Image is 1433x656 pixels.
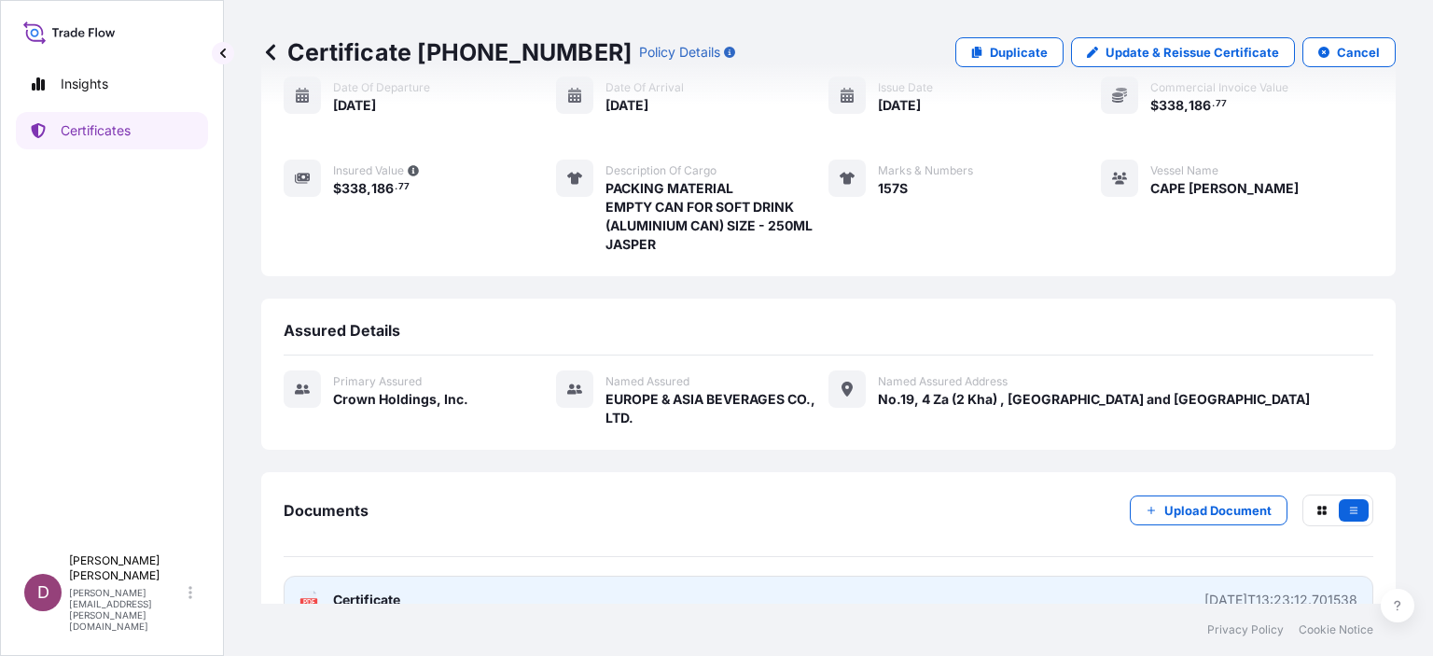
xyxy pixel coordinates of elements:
[333,591,400,609] span: Certificate
[1071,37,1295,67] a: Update & Reissue Certificate
[605,179,828,254] span: PACKING MATERIAL EMPTY CAN FOR SOFT DRINK (ALUMINIUM CAN) SIZE - 250ML JASPER
[1106,43,1279,62] p: Update & Reissue Certificate
[37,583,49,602] span: D
[1130,495,1287,525] button: Upload Document
[1299,622,1373,637] a: Cookie Notice
[1204,591,1357,609] div: [DATE]T13:23:12.701538
[303,599,315,606] text: PDF
[1212,101,1215,107] span: .
[878,179,908,198] span: 157S
[1150,163,1218,178] span: Vessel Name
[878,390,1310,409] span: No.19, 4 Za (2 Kha) , [GEOGRAPHIC_DATA] and [GEOGRAPHIC_DATA]
[990,43,1048,62] p: Duplicate
[605,96,648,115] span: [DATE]
[955,37,1064,67] a: Duplicate
[61,121,131,140] p: Certificates
[398,184,410,190] span: 77
[1150,99,1159,112] span: $
[1207,622,1284,637] a: Privacy Policy
[1150,179,1299,198] span: CAPE [PERSON_NAME]
[333,96,376,115] span: [DATE]
[605,390,828,427] span: EUROPE & ASIA BEVERAGES CO., LTD.
[61,75,108,93] p: Insights
[69,587,185,632] p: [PERSON_NAME][EMAIL_ADDRESS][PERSON_NAME][DOMAIN_NAME]
[1184,99,1189,112] span: ,
[878,96,921,115] span: [DATE]
[1159,99,1184,112] span: 338
[605,163,716,178] span: Description of cargo
[1189,99,1211,112] span: 186
[261,37,632,67] p: Certificate [PHONE_NUMBER]
[284,576,1373,624] a: PDFCertificate[DATE]T13:23:12.701538
[341,182,367,195] span: 338
[69,553,185,583] p: [PERSON_NAME] [PERSON_NAME]
[333,374,422,389] span: Primary assured
[605,374,689,389] span: Named Assured
[367,182,371,195] span: ,
[333,182,341,195] span: $
[1164,501,1272,520] p: Upload Document
[16,112,208,149] a: Certificates
[284,321,400,340] span: Assured Details
[639,43,720,62] p: Policy Details
[395,184,397,190] span: .
[333,163,404,178] span: Insured Value
[878,163,973,178] span: Marks & Numbers
[1216,101,1227,107] span: 77
[284,501,369,520] span: Documents
[878,374,1008,389] span: Named Assured Address
[16,65,208,103] a: Insights
[1337,43,1380,62] p: Cancel
[1302,37,1396,67] button: Cancel
[371,182,394,195] span: 186
[333,390,468,409] span: Crown Holdings, Inc.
